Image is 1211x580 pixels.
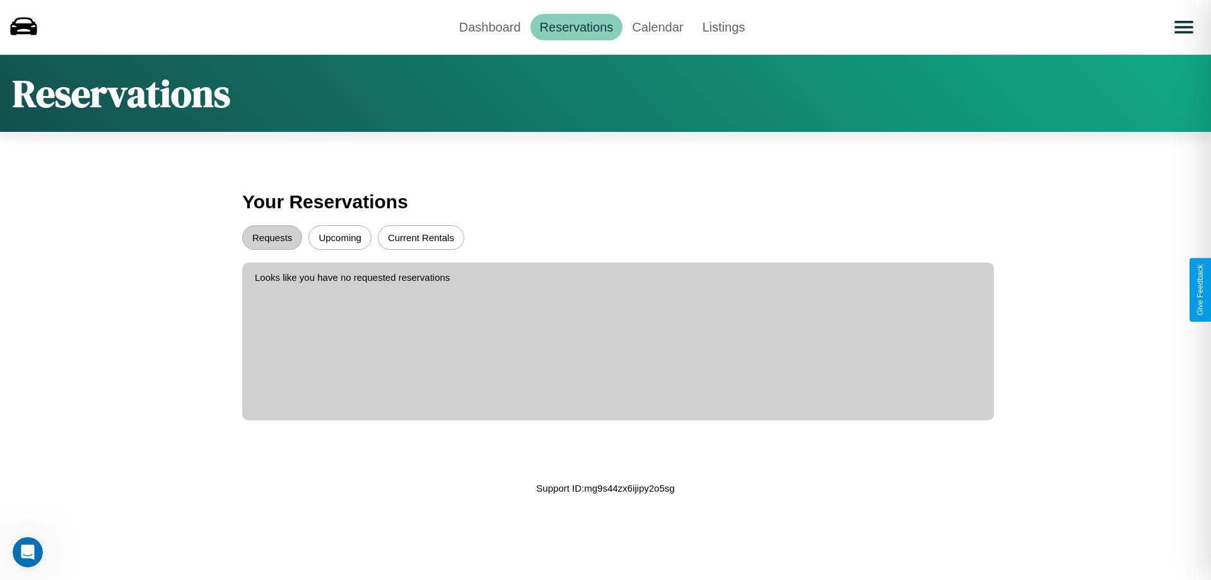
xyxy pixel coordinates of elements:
[242,225,302,250] button: Requests
[378,225,464,250] button: Current Rentals
[242,185,969,219] h3: Your Reservations
[1166,9,1202,45] button: Open menu
[13,537,43,567] iframe: Intercom live chat
[450,14,530,40] a: Dashboard
[255,269,981,286] p: Looks like you have no requested reservations
[308,225,371,250] button: Upcoming
[536,480,674,497] p: Support ID: mg9s44zx6ijipy2o5sg
[530,14,623,40] a: Reservations
[623,14,693,40] a: Calendar
[1196,264,1205,316] div: Give Feedback
[693,14,754,40] a: Listings
[13,68,230,119] h1: Reservations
